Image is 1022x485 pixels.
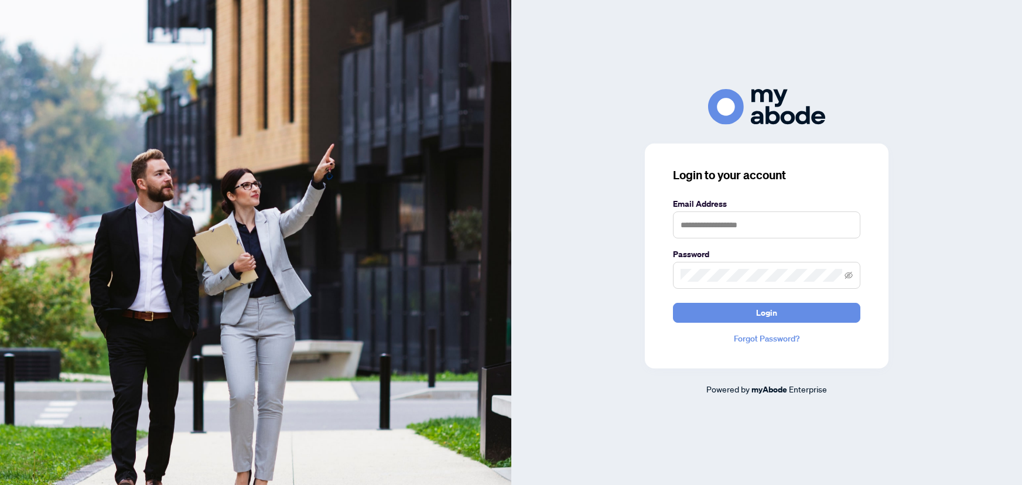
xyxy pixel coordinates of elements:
label: Password [673,248,860,261]
a: myAbode [751,383,787,396]
span: Powered by [706,384,750,394]
span: eye-invisible [845,271,853,279]
button: Login [673,303,860,323]
h3: Login to your account [673,167,860,183]
a: Forgot Password? [673,332,860,345]
span: Login [756,303,777,322]
img: ma-logo [708,89,825,125]
label: Email Address [673,197,860,210]
span: Enterprise [789,384,827,394]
